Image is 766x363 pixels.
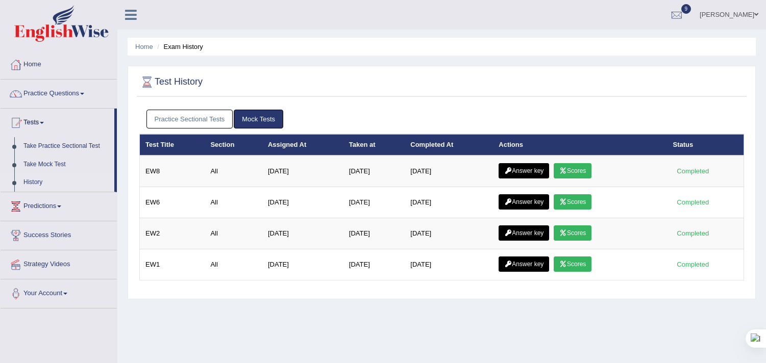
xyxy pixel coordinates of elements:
td: [DATE] [405,155,493,187]
a: Predictions [1,192,117,218]
div: Completed [673,197,713,208]
a: Success Stories [1,221,117,247]
td: [DATE] [262,218,343,249]
div: Completed [673,166,713,176]
a: Answer key [499,194,549,210]
th: Taken at [343,134,405,155]
a: Tests [1,109,114,134]
td: EW6 [140,187,205,218]
a: Answer key [499,256,549,272]
div: Completed [673,228,713,239]
td: All [205,218,262,249]
th: Completed At [405,134,493,155]
a: Take Practice Sectional Test [19,137,114,155]
td: [DATE] [262,155,343,187]
a: Scores [554,225,591,241]
td: [DATE] [343,218,405,249]
td: [DATE] [262,249,343,280]
td: [DATE] [343,155,405,187]
td: EW1 [140,249,205,280]
th: Section [205,134,262,155]
a: Strategy Videos [1,250,117,276]
a: Scores [554,194,591,210]
td: [DATE] [405,218,493,249]
a: Home [135,43,153,50]
th: Actions [493,134,667,155]
a: Mock Tests [234,110,283,128]
td: All [205,249,262,280]
th: Status [668,134,744,155]
td: [DATE] [405,249,493,280]
a: Scores [554,256,591,272]
h2: Test History [139,74,203,90]
span: 9 [681,4,691,14]
li: Exam History [155,42,203,51]
th: Test Title [140,134,205,155]
a: Practice Sectional Tests [146,110,233,128]
a: Practice Questions [1,80,117,105]
td: EW2 [140,218,205,249]
td: [DATE] [343,249,405,280]
td: [DATE] [343,187,405,218]
td: EW8 [140,155,205,187]
a: History [19,173,114,192]
a: Your Account [1,279,117,305]
a: Scores [554,163,591,178]
a: Home [1,50,117,76]
td: [DATE] [262,187,343,218]
a: Answer key [499,225,549,241]
div: Completed [673,259,713,270]
td: All [205,155,262,187]
th: Assigned At [262,134,343,155]
a: Take Mock Test [19,155,114,174]
a: Answer key [499,163,549,178]
td: All [205,187,262,218]
td: [DATE] [405,187,493,218]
